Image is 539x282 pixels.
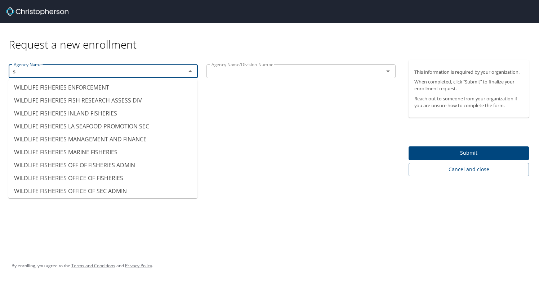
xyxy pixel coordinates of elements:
button: Close [185,66,195,76]
li: WILDLIFE FISHERIES FISH RESEARCH ASSESS DIV [8,94,197,107]
button: Open [383,66,393,76]
span: Submit [414,149,523,158]
li: WILDLIFE FISHERIES OFFICE OF FISHERIES [8,172,197,185]
div: By enrolling, you agree to the and . [12,257,153,275]
a: Privacy Policy [125,263,152,269]
li: WILDLIFE FISHERIES OFF OF FISHERIES ADMIN [8,159,197,172]
li: WILDLIFE FISHERIES OFFICE OF WILDLIFE [8,197,197,210]
button: Cancel and close [409,163,529,176]
button: Submit [409,146,529,160]
div: Request a new enrollment [9,23,535,51]
li: WILDLIFE FISHERIES INLAND FISHERIES [8,107,197,120]
p: Reach out to someone from your organization if you are unsure how to complete the form. [414,95,523,109]
img: cbt logo [6,7,68,16]
li: WILDLIFE FISHERIES OFFICE OF SEC ADMIN [8,185,197,197]
li: WILDLIFE FISHERIES ENFORCEMENT [8,81,197,94]
p: This information is required by your organization. [414,69,523,76]
li: WILDLIFE FISHERIES MANAGEMENT AND FINANCE [8,133,197,146]
li: WILDLIFE FISHERIES MARINE FISHERIES [8,146,197,159]
li: WILDLIFE FISHERIES LA SEAFOOD PROMOTION SEC [8,120,197,133]
p: When completed, click “Submit” to finalize your enrollment request. [414,78,523,92]
a: Terms and Conditions [71,263,115,269]
span: Cancel and close [414,165,523,174]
